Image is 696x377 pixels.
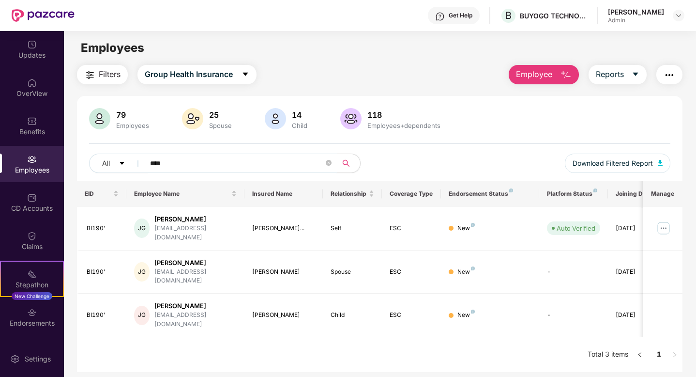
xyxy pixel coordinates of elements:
[573,158,653,169] span: Download Filtered Report
[340,108,362,129] img: svg+xml;base64,PHN2ZyB4bWxucz0iaHR0cDovL3d3dy53My5vcmcvMjAwMC9zdmciIHhtbG5zOnhsaW5rPSJodHRwOi8vd3...
[331,190,367,198] span: Relationship
[457,224,475,233] div: New
[114,110,151,120] div: 79
[27,78,37,88] img: svg+xml;base64,PHN2ZyBpZD0iSG9tZSIgeG1sbnM9Imh0dHA6Ly93d3cudzMub3JnLzIwMDAvc3ZnIiB3aWR0aD0iMjAiIG...
[608,16,664,24] div: Admin
[87,224,119,233] div: BI190'
[365,110,442,120] div: 118
[10,354,20,364] img: svg+xml;base64,PHN2ZyBpZD0iU2V0dGluZy0yMHgyMCIgeG1sbnM9Imh0dHA6Ly93d3cudzMub3JnLzIwMDAvc3ZnIiB3aW...
[331,311,374,320] div: Child
[632,70,639,79] span: caret-down
[516,68,552,80] span: Employee
[89,108,110,129] img: svg+xml;base64,PHN2ZyB4bWxucz0iaHR0cDovL3d3dy53My5vcmcvMjAwMC9zdmciIHhtbG5zOnhsaW5rPSJodHRwOi8vd3...
[457,267,475,277] div: New
[99,68,121,80] span: Filters
[365,122,442,129] div: Employees+dependents
[89,154,148,173] button: Allcaret-down
[12,9,75,22] img: New Pazcare Logo
[588,347,628,362] li: Total 3 items
[85,190,111,198] span: EID
[616,267,659,277] div: [DATE]
[336,159,355,167] span: search
[207,122,234,129] div: Spouse
[27,231,37,241] img: svg+xml;base64,PHN2ZyBpZD0iQ2xhaW0iIHhtbG5zPSJodHRwOi8vd3d3LnczLm9yZy8yMDAwL3N2ZyIgd2lkdGg9IjIwIi...
[336,154,361,173] button: search
[656,220,671,236] img: manageButton
[667,347,682,362] button: right
[390,311,433,320] div: ESC
[84,69,96,81] img: svg+xml;base64,PHN2ZyB4bWxucz0iaHR0cDovL3d3dy53My5vcmcvMjAwMC9zdmciIHdpZHRoPSIyNCIgaGVpZ2h0PSIyNC...
[471,267,475,270] img: svg+xml;base64,PHN2ZyB4bWxucz0iaHR0cDovL3d3dy53My5vcmcvMjAwMC9zdmciIHdpZHRoPSI4IiBoZWlnaHQ9IjgiIH...
[154,267,236,286] div: [EMAIL_ADDRESS][DOMAIN_NAME]
[244,181,323,207] th: Insured Name
[471,310,475,314] img: svg+xml;base64,PHN2ZyB4bWxucz0iaHR0cDovL3d3dy53My5vcmcvMjAwMC9zdmciIHdpZHRoPSI4IiBoZWlnaHQ9IjgiIH...
[449,12,472,19] div: Get Help
[12,292,52,300] div: New Challenge
[331,224,374,233] div: Self
[22,354,54,364] div: Settings
[509,65,579,84] button: Employee
[326,159,332,168] span: close-circle
[252,267,316,277] div: [PERSON_NAME]
[154,301,236,311] div: [PERSON_NAME]
[27,193,37,203] img: svg+xml;base64,PHN2ZyBpZD0iQ0RfQWNjb3VudHMiIGRhdGEtbmFtZT0iQ0QgQWNjb3VudHMiIHhtbG5zPSJodHRwOi8vd3...
[331,267,374,277] div: Spouse
[664,69,675,81] img: svg+xml;base64,PHN2ZyB4bWxucz0iaHR0cDovL3d3dy53My5vcmcvMjAwMC9zdmciIHdpZHRoPSIyNCIgaGVpZ2h0PSIyNC...
[87,311,119,320] div: BI190'
[265,108,286,129] img: svg+xml;base64,PHN2ZyB4bWxucz0iaHR0cDovL3d3dy53My5vcmcvMjAwMC9zdmciIHhtbG5zOnhsaW5rPSJodHRwOi8vd3...
[589,65,647,84] button: Reportscaret-down
[137,65,257,84] button: Group Health Insurancecaret-down
[290,122,309,129] div: Child
[134,262,150,282] div: JG
[323,181,382,207] th: Relationship
[119,160,125,168] span: caret-down
[154,224,236,242] div: [EMAIL_ADDRESS][DOMAIN_NAME]
[81,41,144,55] span: Employees
[290,110,309,120] div: 14
[667,347,682,362] li: Next Page
[326,160,332,166] span: close-circle
[182,108,203,129] img: svg+xml;base64,PHN2ZyB4bWxucz0iaHR0cDovL3d3dy53My5vcmcvMjAwMC9zdmciIHhtbG5zOnhsaW5rPSJodHRwOi8vd3...
[242,70,249,79] span: caret-down
[154,258,236,267] div: [PERSON_NAME]
[632,347,648,362] li: Previous Page
[643,181,682,207] th: Manage
[77,65,128,84] button: Filters
[651,347,667,361] a: 1
[547,190,600,198] div: Platform Status
[382,181,441,207] th: Coverage Type
[509,188,513,192] img: svg+xml;base64,PHN2ZyB4bWxucz0iaHR0cDovL3d3dy53My5vcmcvMjAwMC9zdmciIHdpZHRoPSI4IiBoZWlnaHQ9IjgiIH...
[27,308,37,317] img: svg+xml;base64,PHN2ZyBpZD0iRW5kb3JzZW1lbnRzIiB4bWxucz0iaHR0cDovL3d3dy53My5vcmcvMjAwMC9zdmciIHdpZH...
[672,352,678,358] span: right
[252,311,316,320] div: [PERSON_NAME]
[154,215,236,224] div: [PERSON_NAME]
[390,224,433,233] div: ESC
[520,11,588,20] div: BUYOGO TECHNOLOGIES INDIA PRIVATE LIMITED
[77,181,126,207] th: EID
[539,251,608,294] td: -
[27,155,37,164] img: svg+xml;base64,PHN2ZyBpZD0iRW1wbG95ZWVzIiB4bWxucz0iaHR0cDovL3d3dy53My5vcmcvMjAwMC9zdmciIHdpZHRoPS...
[154,311,236,329] div: [EMAIL_ADDRESS][DOMAIN_NAME]
[27,269,37,279] img: svg+xml;base64,PHN2ZyB4bWxucz0iaHR0cDovL3d3dy53My5vcmcvMjAwMC9zdmciIHdpZHRoPSIyMSIgaGVpZ2h0PSIyMC...
[539,294,608,337] td: -
[27,40,37,49] img: svg+xml;base64,PHN2ZyBpZD0iVXBkYXRlZCIgeG1sbnM9Imh0dHA6Ly93d3cudzMub3JnLzIwMDAvc3ZnIiB3aWR0aD0iMj...
[449,190,531,198] div: Endorsement Status
[616,311,659,320] div: [DATE]
[505,10,512,21] span: B
[114,122,151,129] div: Employees
[557,223,595,233] div: Auto Verified
[87,267,119,277] div: BI190'
[134,190,229,198] span: Employee Name
[126,181,244,207] th: Employee Name
[608,7,664,16] div: [PERSON_NAME]
[435,12,445,21] img: svg+xml;base64,PHN2ZyBpZD0iSGVscC0zMngzMiIgeG1sbnM9Imh0dHA6Ly93d3cudzMub3JnLzIwMDAvc3ZnIiB3aWR0aD...
[145,68,233,80] span: Group Health Insurance
[560,69,572,81] img: svg+xml;base64,PHN2ZyB4bWxucz0iaHR0cDovL3d3dy53My5vcmcvMjAwMC9zdmciIHhtbG5zOnhsaW5rPSJodHRwOi8vd3...
[651,347,667,362] li: 1
[102,158,110,169] span: All
[457,311,475,320] div: New
[658,160,663,166] img: svg+xml;base64,PHN2ZyB4bWxucz0iaHR0cDovL3d3dy53My5vcmcvMjAwMC9zdmciIHhtbG5zOnhsaW5rPSJodHRwOi8vd3...
[27,116,37,126] img: svg+xml;base64,PHN2ZyBpZD0iQmVuZWZpdHMiIHhtbG5zPSJodHRwOi8vd3d3LnczLm9yZy8yMDAwL3N2ZyIgd2lkdGg9Ij...
[596,68,624,80] span: Reports
[471,223,475,227] img: svg+xml;base64,PHN2ZyB4bWxucz0iaHR0cDovL3d3dy53My5vcmcvMjAwMC9zdmciIHdpZHRoPSI4IiBoZWlnaHQ9IjgiIH...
